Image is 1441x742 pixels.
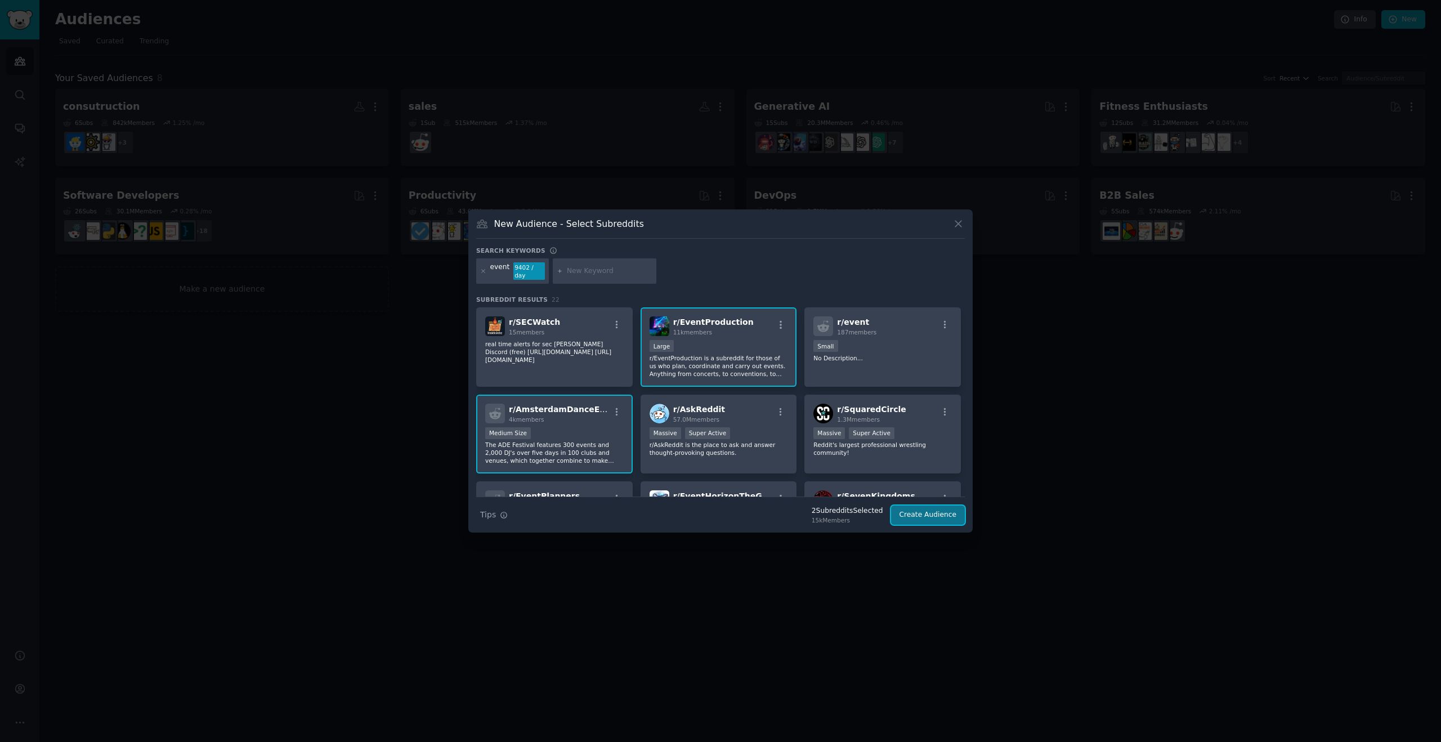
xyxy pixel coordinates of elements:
div: Massive [650,427,681,439]
div: Medium Size [485,427,531,439]
div: Massive [813,427,845,439]
img: SevenKingdoms [813,490,833,510]
div: Large [650,340,674,352]
img: SquaredCircle [813,404,833,423]
span: r/ SevenKingdoms [837,491,915,500]
div: 9402 / day [513,262,545,280]
div: 15k Members [812,516,883,524]
span: Tips [480,509,496,521]
div: Super Active [685,427,731,439]
input: New Keyword [567,266,652,276]
span: r/ AskReddit [673,405,725,414]
div: 2 Subreddit s Selected [812,506,883,516]
img: EventProduction [650,316,669,336]
span: r/ event [837,318,869,327]
button: Tips [476,505,512,525]
button: Create Audience [891,506,965,525]
span: r/ EventPlanners [509,491,580,500]
span: 1.3M members [837,416,880,423]
span: 22 [552,296,560,303]
h3: Search keywords [476,247,545,254]
span: r/ SECWatch [509,318,560,327]
p: r/AskReddit is the place to ask and answer thought-provoking questions. [650,441,788,457]
img: EventHorizonTheGame [650,490,669,510]
span: 15 members [509,329,544,336]
span: r/ AmsterdamDanceEvent [509,405,620,414]
span: r/ EventHorizonTheGame [673,491,781,500]
h3: New Audience - Select Subreddits [494,218,644,230]
span: r/ EventProduction [673,318,754,327]
div: event [490,262,510,280]
span: 57.0M members [673,416,719,423]
img: AskReddit [650,404,669,423]
p: Reddit's largest professional wrestling community! [813,441,952,457]
img: SECWatch [485,316,505,336]
div: Super Active [849,427,894,439]
p: real time alerts for sec [PERSON_NAME] Discord (free) [URL][DOMAIN_NAME] [URL][DOMAIN_NAME] [485,340,624,364]
span: 4k members [509,416,544,423]
span: 187 members [837,329,876,336]
p: No Description... [813,354,952,362]
span: Subreddit Results [476,296,548,303]
div: Small [813,340,838,352]
p: r/EventProduction is a subreddit for those of us who plan, coordinate and carry out events. Anyth... [650,354,788,378]
span: r/ SquaredCircle [837,405,906,414]
span: 11k members [673,329,712,336]
p: The ADE Festival features 300 events and 2,000 DJ's over five days in 100 clubs and venues, which... [485,441,624,464]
